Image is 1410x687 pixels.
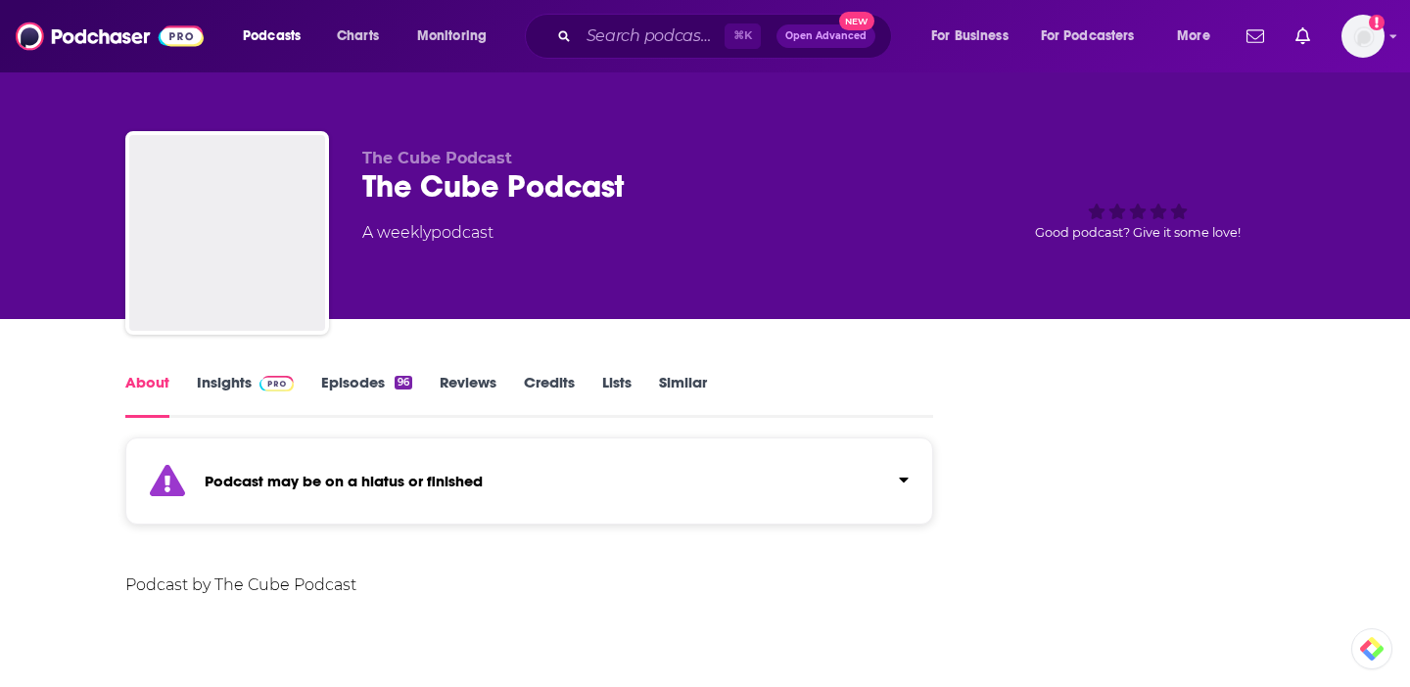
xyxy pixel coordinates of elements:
button: Open AdvancedNew [776,24,875,48]
button: open menu [403,21,512,52]
div: 96 [395,376,412,389]
a: Lists [602,373,632,418]
img: Podchaser Pro [259,376,294,391]
a: Similar [659,373,707,418]
button: open menu [1163,21,1235,52]
span: For Podcasters [1041,23,1135,50]
a: Episodes96 [321,373,412,418]
div: A weekly podcast [362,221,493,245]
span: Charts [337,23,379,50]
span: For Business [931,23,1009,50]
span: Podcasts [243,23,301,50]
span: ⌘ K [725,23,761,49]
section: Click to expand status details [125,449,933,525]
svg: Add a profile image [1369,15,1385,30]
span: Logged in as zhopson [1341,15,1385,58]
a: Show notifications dropdown [1239,20,1272,53]
button: Show profile menu [1341,15,1385,58]
input: Search podcasts, credits, & more... [579,21,725,52]
button: open menu [229,21,326,52]
img: Podchaser - Follow, Share and Rate Podcasts [16,18,204,55]
a: Charts [324,21,391,52]
div: Search podcasts, credits, & more... [543,14,911,59]
span: The Cube Podcast [362,149,512,167]
img: User Profile [1341,15,1385,58]
span: More [1177,23,1210,50]
button: open menu [1028,21,1163,52]
a: Show notifications dropdown [1288,20,1318,53]
a: Credits [524,373,575,418]
strong: Podcast may be on a hiatus or finished [205,472,483,490]
a: Reviews [440,373,496,418]
span: New [839,12,874,30]
button: open menu [917,21,1033,52]
a: About [125,373,169,418]
span: Monitoring [417,23,487,50]
div: Podcast by The Cube Podcast [125,572,933,599]
div: Good podcast? Give it some love! [991,149,1285,270]
span: Good podcast? Give it some love! [1035,225,1241,240]
a: InsightsPodchaser Pro [197,373,294,418]
span: Open Advanced [785,31,867,41]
